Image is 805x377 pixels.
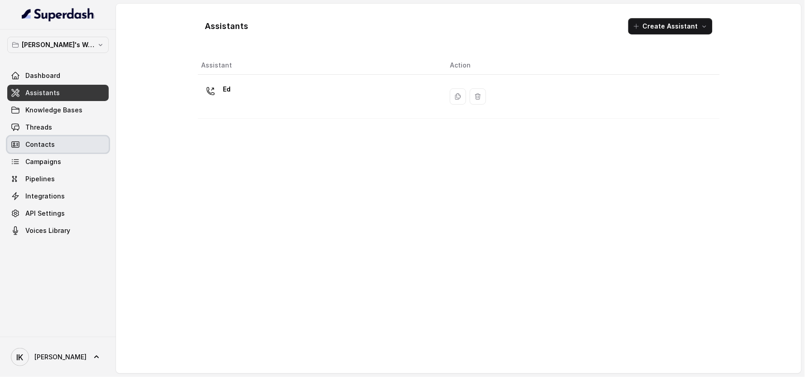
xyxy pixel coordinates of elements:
span: [PERSON_NAME] [34,353,87,362]
span: Campaigns [25,157,61,166]
a: [PERSON_NAME] [7,344,109,370]
span: Knowledge Bases [25,106,82,115]
span: Assistants [25,88,60,97]
a: Campaigns [7,154,109,170]
a: Dashboard [7,68,109,84]
th: Action [443,56,719,75]
a: API Settings [7,205,109,222]
h1: Assistants [205,19,249,34]
span: Voices Library [25,226,70,235]
button: [PERSON_NAME]'s Workspace [7,37,109,53]
img: light.svg [22,7,95,22]
a: Pipelines [7,171,109,187]
span: Threads [25,123,52,132]
p: [PERSON_NAME]'s Workspace [22,39,94,50]
span: Integrations [25,192,65,201]
p: Ed [223,82,231,97]
th: Assistant [198,56,443,75]
span: Contacts [25,140,55,149]
a: Assistants [7,85,109,101]
button: Create Assistant [628,18,713,34]
span: Pipelines [25,174,55,184]
span: Dashboard [25,71,60,80]
text: IK [17,353,24,362]
a: Voices Library [7,222,109,239]
a: Integrations [7,188,109,204]
a: Knowledge Bases [7,102,109,118]
a: Threads [7,119,109,135]
a: Contacts [7,136,109,153]
span: API Settings [25,209,65,218]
